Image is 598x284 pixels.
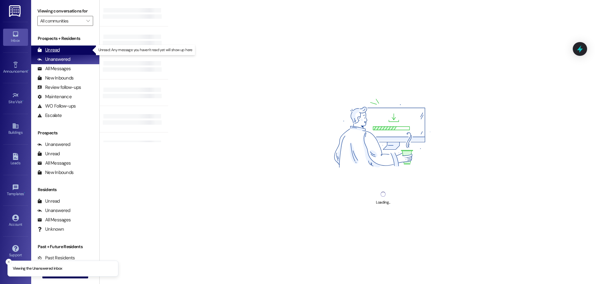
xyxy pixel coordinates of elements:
div: Maintenance [37,94,72,100]
input: All communities [40,16,83,26]
a: Site Visit • [3,90,28,107]
span: • [24,191,25,195]
a: Inbox [3,29,28,46]
div: Unanswered [37,141,70,148]
div: Unknown [37,226,64,233]
div: Residents [31,186,99,193]
div: Past + Future Residents [31,243,99,250]
button: Close toast [6,259,12,265]
a: Account [3,213,28,229]
div: WO Follow-ups [37,103,76,109]
img: ResiDesk Logo [9,5,22,17]
div: Prospects + Residents [31,35,99,42]
a: Leads [3,151,28,168]
p: Unread: Any message you haven't read yet will show up here [98,47,192,53]
p: Viewing the Unanswered inbox [13,266,62,272]
div: Unread [37,47,60,53]
div: Unanswered [37,207,70,214]
div: All Messages [37,217,71,223]
div: Unanswered [37,56,70,63]
span: • [22,99,23,103]
a: Buildings [3,121,28,137]
label: Viewing conversations for [37,6,93,16]
div: All Messages [37,65,71,72]
div: Review follow-ups [37,84,81,91]
div: New Inbounds [37,169,74,176]
div: Escalate [37,112,62,119]
div: All Messages [37,160,71,166]
span: • [28,68,29,73]
a: Templates • [3,182,28,199]
div: Unread [37,198,60,205]
a: Support [3,243,28,260]
i:  [86,18,90,23]
div: Loading... [376,199,390,206]
div: Prospects [31,130,99,136]
div: Unread [37,151,60,157]
div: Past Residents [37,255,75,261]
div: New Inbounds [37,75,74,81]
